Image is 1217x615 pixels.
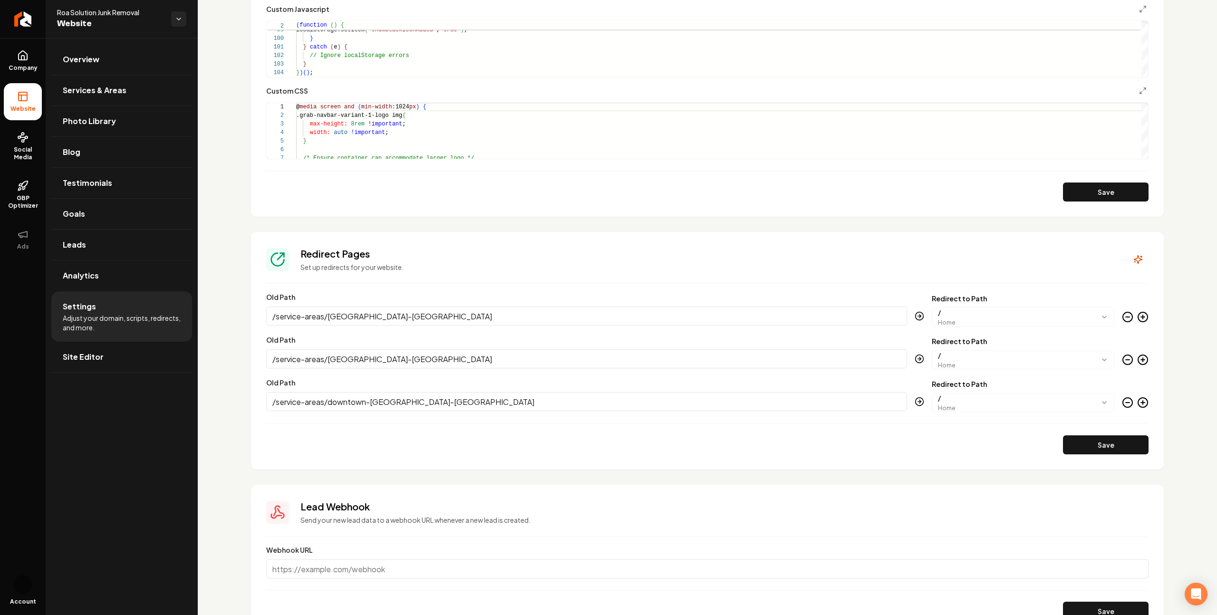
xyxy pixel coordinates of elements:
div: 7 [267,154,284,163]
img: Rebolt Logo [14,11,32,27]
span: Roa Solution Junk Removal [57,8,164,17]
div: 1 [267,103,284,111]
span: min-width: [361,104,396,110]
span: } [310,35,313,42]
span: ) [334,22,337,29]
input: /old-path [266,392,907,411]
span: px [409,104,416,110]
span: { [402,112,406,119]
span: 'true' [440,27,460,33]
span: Site Editor [63,351,104,363]
span: GBP Optimizer [4,194,42,210]
div: 5 [267,137,284,145]
a: Goals [51,199,192,229]
div: 101 [267,43,284,51]
span: ; [385,129,388,136]
span: ; [464,27,467,33]
a: Testimonials [51,168,192,198]
label: Custom Javascript [266,6,329,12]
span: Website [57,17,164,30]
span: max-height: [310,121,348,127]
button: Save [1063,435,1149,454]
a: Services & Areas [51,75,192,106]
span: Photo Library [63,115,116,127]
a: Photo Library [51,106,192,136]
label: Webhook URL [266,546,313,554]
span: Company [5,64,41,72]
label: Old Path [266,336,295,344]
a: Analytics [51,260,192,291]
span: Social Media [4,146,42,161]
span: ) [461,27,464,33]
span: ( [330,22,334,29]
div: 103 [267,60,284,68]
label: Custom CSS [266,87,308,94]
a: Site Editor [51,342,192,372]
h3: Lead Webhook [300,500,1149,513]
div: 3 [267,120,284,128]
span: 'thumbtackIconAdded' [368,27,436,33]
span: ) [307,69,310,76]
span: 1024 [396,104,409,110]
h3: Redirect Pages [300,247,1116,260]
span: ) [299,69,303,76]
span: localStorage.setItem [296,27,365,33]
div: 104 [267,68,284,77]
input: https://example.com/webhook [266,559,1149,578]
span: Goals [63,208,85,220]
span: !important [351,129,385,136]
span: /* Ensure container can accommodate larger logo */ [303,155,474,162]
div: Open Intercom Messenger [1185,583,1207,605]
span: ( [303,69,306,76]
div: 100 [267,34,284,43]
div: 2 [267,111,284,120]
label: Redirect to Path [932,295,1114,302]
span: } [303,44,306,50]
span: function [299,22,327,29]
span: Blog [63,146,80,158]
label: Redirect to Path [932,381,1114,387]
span: Leads [63,239,86,250]
span: Overview [63,54,99,65]
a: Overview [51,44,192,75]
span: { [344,44,348,50]
span: and [344,104,355,110]
input: /old-path [266,349,907,368]
p: Set up redirects for your website. [300,262,1116,272]
span: { [423,104,426,110]
span: ; [310,69,313,76]
p: Send your new lead data to a webhook URL whenever a new lead is created. [300,515,1149,525]
span: Analytics [63,270,99,281]
input: /old-path [266,307,907,326]
span: auto [334,129,348,136]
div: 6 [267,145,284,154]
span: ( [296,22,299,29]
span: // Ignore localStorage errors [310,52,409,59]
button: Open user button [13,575,32,594]
span: ) [416,104,419,110]
a: Social Media [4,124,42,169]
span: } [296,69,299,76]
div: 99 [267,26,284,34]
span: ) [337,44,340,50]
label: Redirect to Path [932,338,1114,345]
span: ( [330,44,334,50]
span: Settings [63,301,96,312]
a: GBP Optimizer [4,173,42,217]
button: Save [1063,183,1149,202]
span: Website [7,105,39,113]
span: catch [310,44,327,50]
button: Ads [4,221,42,258]
img: Will Henderson [13,575,32,594]
div: 4 [267,128,284,137]
span: ; [402,121,406,127]
span: , [436,27,440,33]
span: 8rem [351,121,365,127]
span: @ [296,104,299,110]
span: Account [10,598,36,605]
a: Blog [51,137,192,167]
span: 2 [267,22,284,30]
a: Company [4,42,42,79]
span: !important [368,121,402,127]
span: screen [320,104,340,110]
